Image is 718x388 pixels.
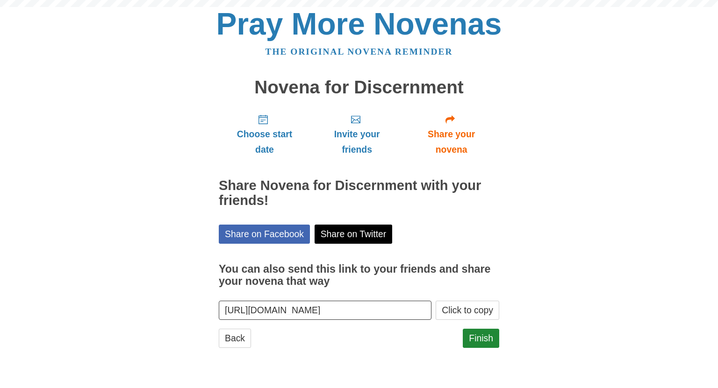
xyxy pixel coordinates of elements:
a: The original novena reminder [266,47,453,56]
a: Finish [463,329,499,348]
a: Share your novena [403,106,499,162]
span: Share your novena [413,127,490,157]
span: Invite your friends [320,127,394,157]
a: Share on Facebook [219,225,310,244]
a: Invite your friends [310,106,403,162]
h1: Novena for Discernment [219,78,499,98]
a: Pray More Novenas [216,7,502,41]
a: Share on Twitter [315,225,393,244]
h3: You can also send this link to your friends and share your novena that way [219,263,499,287]
a: Choose start date [219,106,310,162]
h2: Share Novena for Discernment with your friends! [219,178,499,208]
button: Click to copy [436,301,499,320]
a: Back [219,329,251,348]
span: Choose start date [228,127,301,157]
